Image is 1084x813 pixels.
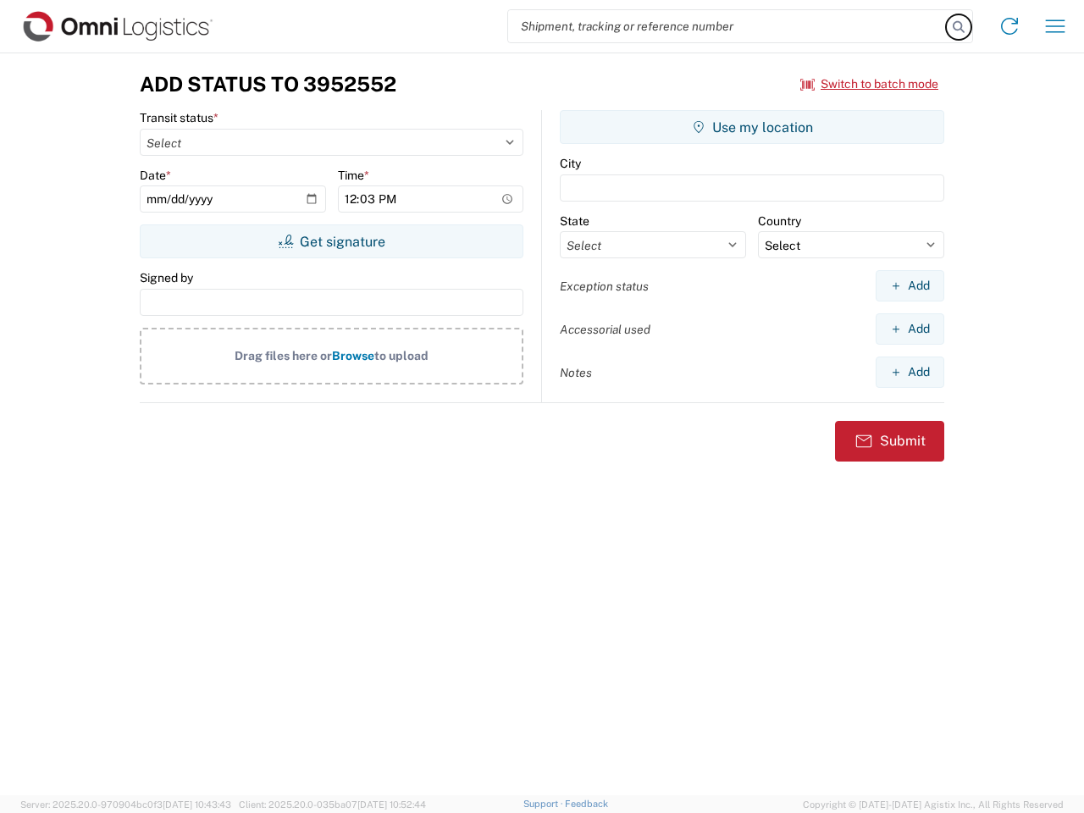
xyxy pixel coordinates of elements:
[239,799,426,810] span: Client: 2025.20.0-035ba07
[140,224,523,258] button: Get signature
[560,279,649,294] label: Exception status
[560,322,650,337] label: Accessorial used
[508,10,947,42] input: Shipment, tracking or reference number
[876,313,944,345] button: Add
[374,349,429,362] span: to upload
[163,799,231,810] span: [DATE] 10:43:43
[565,799,608,809] a: Feedback
[758,213,801,229] label: Country
[140,270,193,285] label: Signed by
[803,797,1064,812] span: Copyright © [DATE]-[DATE] Agistix Inc., All Rights Reserved
[20,799,231,810] span: Server: 2025.20.0-970904bc0f3
[357,799,426,810] span: [DATE] 10:52:44
[140,72,396,97] h3: Add Status to 3952552
[523,799,566,809] a: Support
[800,70,938,98] button: Switch to batch mode
[876,357,944,388] button: Add
[560,213,589,229] label: State
[835,421,944,462] button: Submit
[560,156,581,171] label: City
[235,349,332,362] span: Drag files here or
[140,110,218,125] label: Transit status
[560,110,944,144] button: Use my location
[560,365,592,380] label: Notes
[332,349,374,362] span: Browse
[876,270,944,301] button: Add
[338,168,369,183] label: Time
[140,168,171,183] label: Date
